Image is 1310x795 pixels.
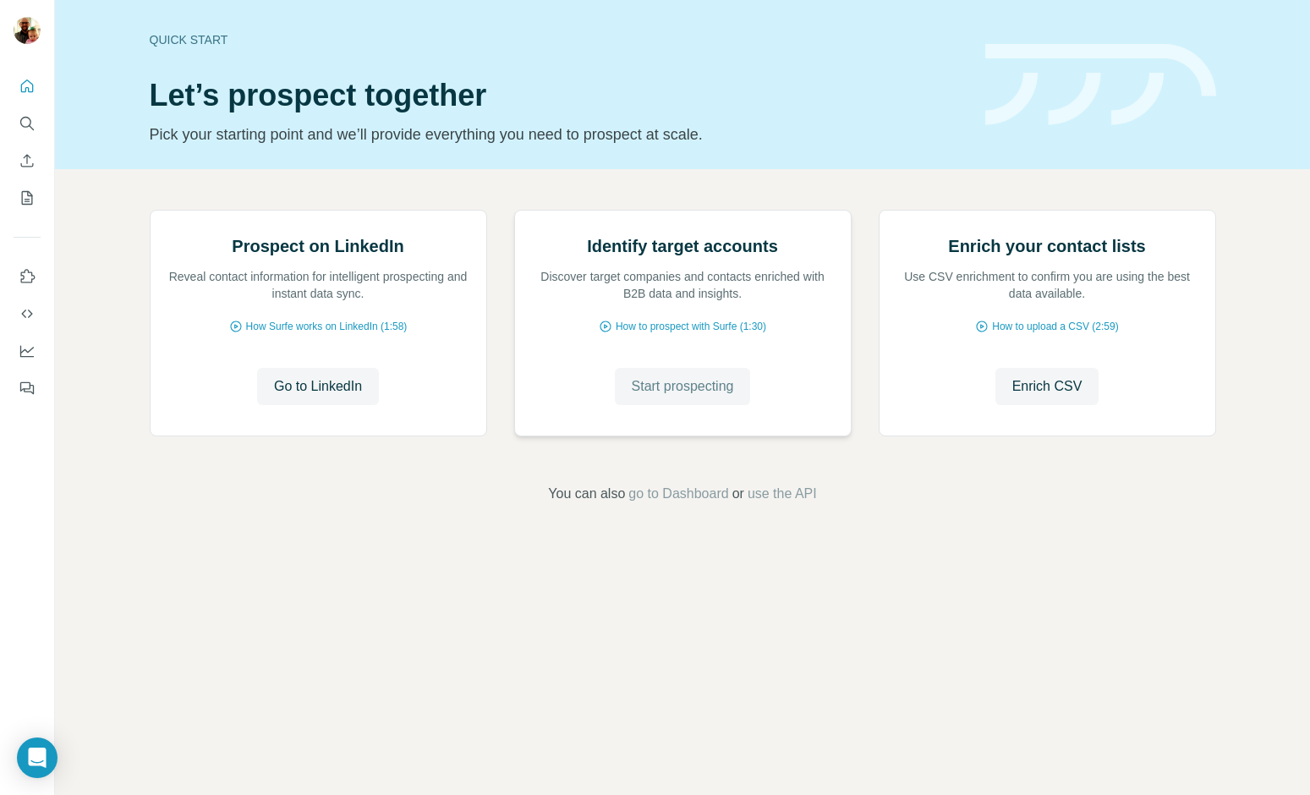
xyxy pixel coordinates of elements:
[246,319,408,334] span: How Surfe works on LinkedIn (1:58)
[587,234,778,258] h2: Identify target accounts
[1012,376,1083,397] span: Enrich CSV
[628,484,728,504] button: go to Dashboard
[615,368,751,405] button: Start prospecting
[14,17,41,44] img: Avatar
[14,299,41,329] button: Use Surfe API
[14,145,41,176] button: Enrich CSV
[732,484,744,504] span: or
[150,31,965,48] div: Quick start
[616,319,766,334] span: How to prospect with Surfe (1:30)
[985,44,1216,126] img: banner
[14,336,41,366] button: Dashboard
[14,108,41,139] button: Search
[14,71,41,101] button: Quick start
[257,368,379,405] button: Go to LinkedIn
[150,123,965,146] p: Pick your starting point and we’ll provide everything you need to prospect at scale.
[274,376,362,397] span: Go to LinkedIn
[14,261,41,292] button: Use Surfe on LinkedIn
[748,484,817,504] button: use the API
[14,183,41,213] button: My lists
[150,79,965,112] h1: Let’s prospect together
[167,268,469,302] p: Reveal contact information for intelligent prospecting and instant data sync.
[896,268,1198,302] p: Use CSV enrichment to confirm you are using the best data available.
[232,234,403,258] h2: Prospect on LinkedIn
[17,737,58,778] div: Open Intercom Messenger
[992,319,1118,334] span: How to upload a CSV (2:59)
[948,234,1145,258] h2: Enrich your contact lists
[14,373,41,403] button: Feedback
[532,268,834,302] p: Discover target companies and contacts enriched with B2B data and insights.
[995,368,1099,405] button: Enrich CSV
[632,376,734,397] span: Start prospecting
[548,484,625,504] span: You can also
